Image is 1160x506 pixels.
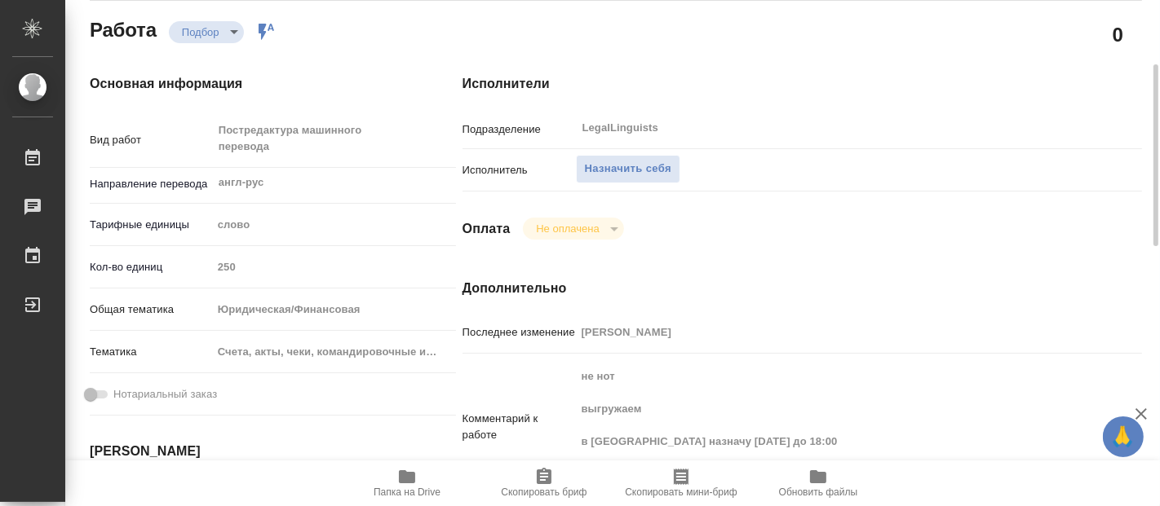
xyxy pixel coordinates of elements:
span: Назначить себя [585,160,671,178]
button: Подбор [177,25,224,39]
h4: Исполнители [463,74,1142,94]
h2: 0 [1113,20,1123,48]
h4: [PERSON_NAME] [90,442,397,461]
button: Скопировать мини-бриф [613,460,750,506]
span: Обновить файлы [779,486,858,498]
h4: Основная информация [90,74,397,94]
button: Назначить себя [576,155,680,183]
input: Пустое поле [212,255,457,279]
span: Нотариальный заказ [113,386,217,403]
button: Скопировать бриф [476,460,613,506]
button: Не оплачена [531,222,604,235]
p: Последнее изменение [463,324,576,341]
span: Скопировать мини-бриф [625,486,737,498]
p: Комментарий к работе [463,411,576,443]
p: Исполнитель [463,162,576,178]
p: Общая тематика [90,301,212,318]
p: Тематика [90,344,212,360]
span: Скопировать бриф [501,486,587,498]
h2: Работа [90,14,157,43]
p: Направление перевода [90,176,212,192]
p: Тарифные единицы [90,217,212,233]
div: Юридическая/Финансовая [212,296,457,323]
h4: Оплата [463,219,511,239]
div: Счета, акты, чеки, командировочные и таможенные документы [212,338,457,366]
div: Подбор [169,21,244,43]
button: 🙏 [1103,416,1144,457]
textarea: не нот выгружаем в [GEOGRAPHIC_DATA] назначу [DATE] до 18:00 по тоталу 1400 сл. [576,363,1086,488]
div: Подбор [523,218,623,240]
input: Пустое поле [576,320,1086,344]
span: Папка на Drive [374,486,441,498]
p: Вид работ [90,132,212,148]
button: Папка на Drive [339,460,476,506]
p: Кол-во единиц [90,259,212,275]
div: слово [212,211,457,239]
p: Подразделение [463,121,576,138]
button: Обновить файлы [750,460,887,506]
h4: Дополнительно [463,279,1142,298]
span: 🙏 [1109,420,1137,454]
